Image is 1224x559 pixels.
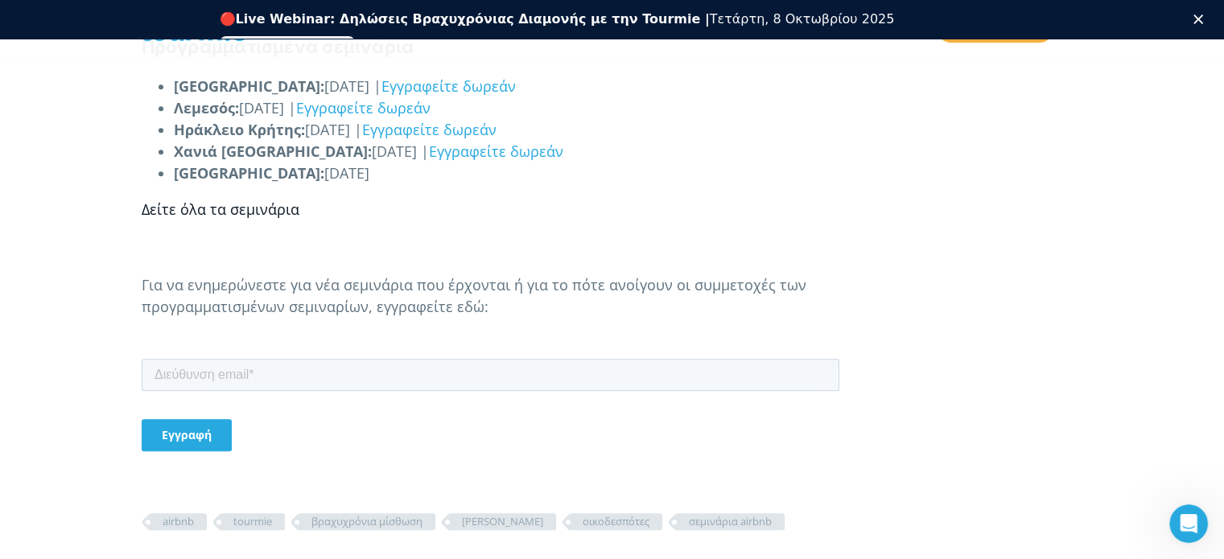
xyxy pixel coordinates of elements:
[220,513,285,530] a: tourmie
[174,120,305,139] strong: Ηράκλειο Κρήτης:
[142,356,839,462] iframe: Form 0
[449,513,556,530] a: [PERSON_NAME]
[362,120,497,139] a: Εγγραφείτε δωρεάν
[174,162,839,184] li: [DATE]
[174,141,839,162] li: [DATE] |
[174,119,839,141] li: [DATE] |
[142,274,839,318] p: Για να ενημερώνεστε για νέα σεμινάρια που έρχονται ή για το πότε ανοίγουν οι συμμετοχές των προγρ...
[174,76,839,97] li: [DATE] |
[174,142,372,161] strong: Χανιά [GEOGRAPHIC_DATA]:
[429,142,563,161] a: Εγγραφείτε δωρεάν
[381,76,516,96] a: Εγγραφείτε δωρεάν
[570,513,662,530] a: οικοδεσπότες
[174,97,839,119] li: [DATE] |
[296,98,431,117] a: Εγγραφείτε δωρεάν
[220,11,895,27] div: 🔴 Τετάρτη, 8 Οκτωβρίου 2025
[1193,14,1210,24] div: Κλείσιμο
[142,199,299,219] a: Δείτε όλα τα σεμινάρια
[236,11,710,27] b: Live Webinar: Δηλώσεις Βραχυχρόνιας Διαμονής με την Tourmie |
[174,98,239,117] strong: Λεμεσός:
[150,513,207,530] a: airbnb
[174,76,324,96] strong: [GEOGRAPHIC_DATA]:
[1169,504,1208,543] iframe: Intercom live chat
[299,513,435,530] a: βραχυχρόνια μίσθωση
[676,513,785,530] a: σεμινάρια airbnb
[174,163,324,183] strong: [GEOGRAPHIC_DATA]:
[220,36,356,55] a: Εγγραφείτε δωρεάν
